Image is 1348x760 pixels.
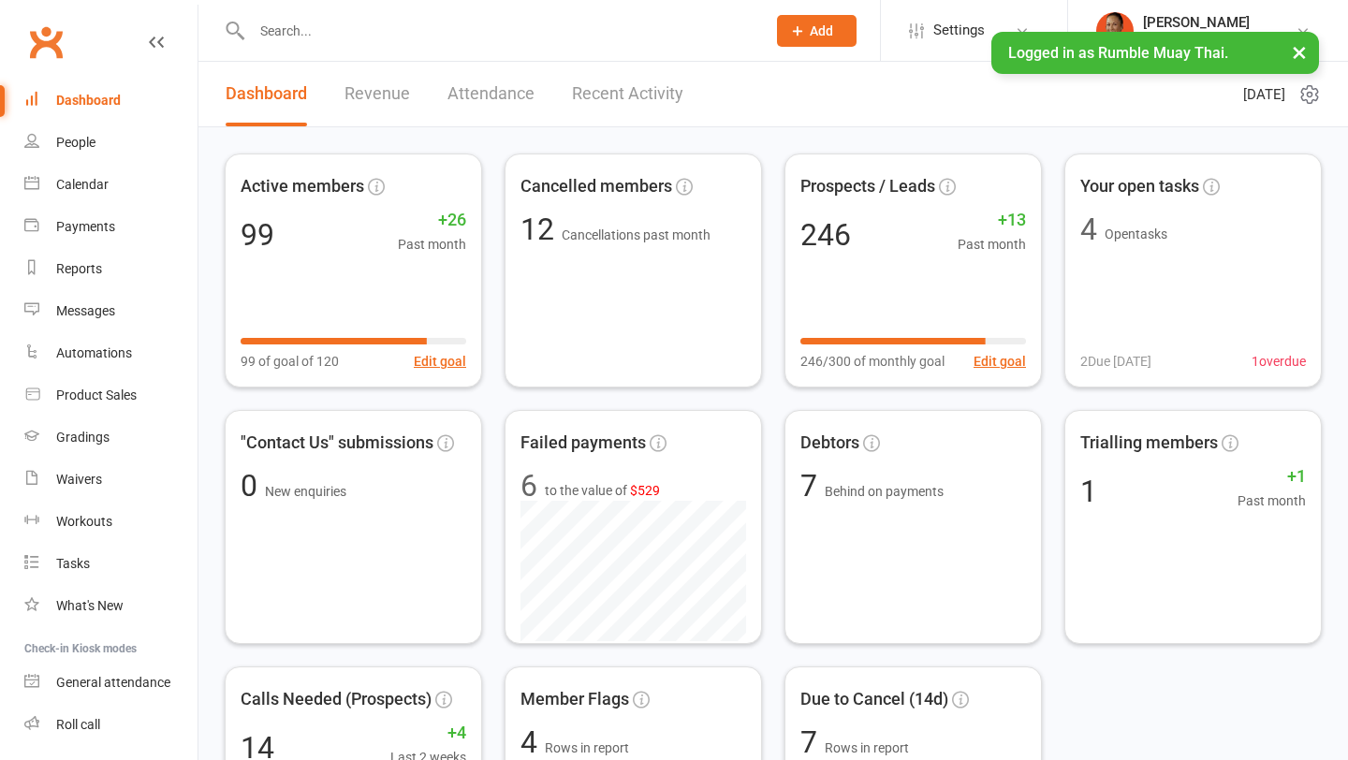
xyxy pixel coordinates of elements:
[24,164,198,206] a: Calendar
[24,585,198,627] a: What's New
[520,724,545,760] span: 4
[56,598,124,613] div: What's New
[825,740,909,755] span: Rows in report
[800,468,825,504] span: 7
[1080,173,1199,200] span: Your open tasks
[241,351,339,372] span: 99 of goal of 120
[630,483,660,498] span: $529
[1143,14,1251,31] div: [PERSON_NAME]
[24,417,198,459] a: Gradings
[24,332,198,374] a: Automations
[1080,214,1097,244] div: 4
[1105,227,1167,241] span: Open tasks
[241,686,432,713] span: Calls Needed (Prospects)
[241,468,265,504] span: 0
[520,173,672,200] span: Cancelled members
[1096,12,1134,50] img: thumb_image1722232694.png
[1238,490,1306,511] span: Past month
[24,662,198,704] a: General attendance kiosk mode
[958,207,1026,234] span: +13
[545,480,660,501] span: to the value of
[933,9,985,51] span: Settings
[545,740,629,755] span: Rows in report
[1252,351,1306,372] span: 1 overdue
[56,135,95,150] div: People
[241,220,274,250] div: 99
[520,212,562,247] span: 12
[241,173,364,200] span: Active members
[398,234,466,255] span: Past month
[56,556,90,571] div: Tasks
[398,207,466,234] span: +26
[344,62,410,126] a: Revenue
[24,374,198,417] a: Product Sales
[265,484,346,499] span: New enquiries
[800,220,851,250] div: 246
[800,686,948,713] span: Due to Cancel (14d)
[56,387,137,402] div: Product Sales
[56,345,132,360] div: Automations
[414,351,466,372] button: Edit goal
[1238,463,1306,490] span: +1
[1080,351,1151,372] span: 2 Due [DATE]
[56,675,170,690] div: General attendance
[825,484,944,499] span: Behind on payments
[800,724,825,760] span: 7
[241,430,433,457] span: "Contact Us" submissions
[24,290,198,332] a: Messages
[24,122,198,164] a: People
[56,261,102,276] div: Reports
[1282,32,1316,72] button: ×
[56,514,112,529] div: Workouts
[1243,83,1285,106] span: [DATE]
[520,430,646,457] span: Failed payments
[572,62,683,126] a: Recent Activity
[56,472,102,487] div: Waivers
[800,351,945,372] span: 246/300 of monthly goal
[22,19,69,66] a: Clubworx
[24,80,198,122] a: Dashboard
[24,704,198,746] a: Roll call
[390,720,466,747] span: +4
[24,206,198,248] a: Payments
[974,351,1026,372] button: Edit goal
[56,717,100,732] div: Roll call
[226,62,307,126] a: Dashboard
[56,177,109,192] div: Calendar
[1080,476,1097,506] div: 1
[800,173,935,200] span: Prospects / Leads
[1143,31,1251,48] div: Rumble Muay Thai
[246,18,753,44] input: Search...
[958,234,1026,255] span: Past month
[1008,44,1228,62] span: Logged in as Rumble Muay Thai.
[562,227,711,242] span: Cancellations past month
[56,93,121,108] div: Dashboard
[56,430,110,445] div: Gradings
[56,303,115,318] div: Messages
[520,471,537,501] div: 6
[24,459,198,501] a: Waivers
[520,686,629,713] span: Member Flags
[810,23,833,38] span: Add
[24,248,198,290] a: Reports
[1080,430,1218,457] span: Trialling members
[777,15,857,47] button: Add
[56,219,115,234] div: Payments
[24,543,198,585] a: Tasks
[800,430,859,457] span: Debtors
[24,501,198,543] a: Workouts
[447,62,535,126] a: Attendance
